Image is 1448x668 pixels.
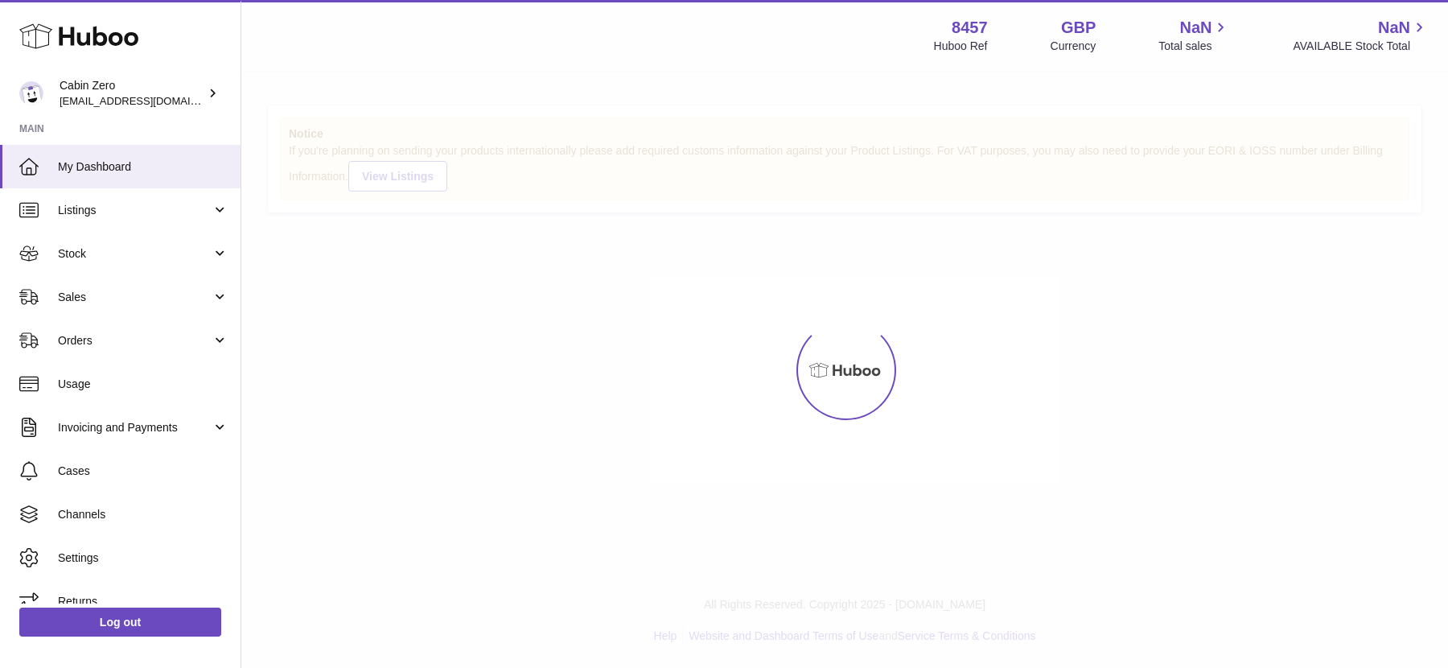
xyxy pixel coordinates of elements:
a: Log out [19,608,221,637]
span: Usage [58,377,228,392]
span: Listings [58,203,212,218]
span: Sales [58,290,212,305]
span: AVAILABLE Stock Total [1293,39,1429,54]
span: Cases [58,464,228,479]
span: Orders [58,333,212,348]
span: NaN [1179,17,1211,39]
span: Total sales [1158,39,1230,54]
span: Invoicing and Payments [58,420,212,435]
a: NaN AVAILABLE Stock Total [1293,17,1429,54]
strong: GBP [1061,17,1096,39]
div: Cabin Zero [60,78,204,109]
span: Stock [58,246,212,262]
a: NaN Total sales [1158,17,1230,54]
span: Settings [58,550,228,566]
span: NaN [1378,17,1410,39]
span: Channels [58,507,228,522]
strong: 8457 [952,17,988,39]
span: [EMAIL_ADDRESS][DOMAIN_NAME] [60,94,237,107]
img: huboo@cabinzero.com [19,81,43,105]
div: Currency [1051,39,1096,54]
span: Returns [58,594,228,609]
div: Huboo Ref [934,39,988,54]
span: My Dashboard [58,159,228,175]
